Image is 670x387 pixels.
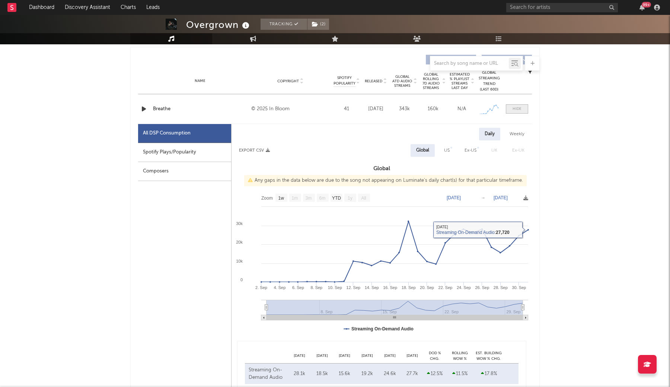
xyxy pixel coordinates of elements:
span: Spotify Popularity [334,75,355,86]
div: Global Streaming Trend (Last 60D) [478,70,500,92]
text: 16. Sep [383,285,397,290]
text: 24. Sep [457,285,471,290]
text: 20. Sep [420,285,434,290]
text: Zoom [261,196,273,201]
text: 10. Sep [328,285,342,290]
text: 3m [306,196,312,201]
text: 10k [236,259,243,263]
div: 99 + [642,2,651,7]
div: [DATE] [334,353,356,359]
div: [DATE] [401,353,424,359]
text: 6m [319,196,326,201]
div: Ex-US [465,146,476,155]
div: Any gaps in the data below are due to the song not appearing on Luminate's daily chart(s) for tha... [244,175,527,186]
button: Tracking [261,19,307,30]
div: US [444,146,450,155]
input: Search for artists [506,3,618,12]
div: [DATE] [288,353,311,359]
a: Breathe [153,105,248,113]
button: Export CSV [239,148,270,153]
text: 18. Sep [402,285,416,290]
text: 4. Sep [274,285,286,290]
div: [DATE] [311,353,334,359]
text: 20k [236,240,243,244]
span: ( 2 ) [307,19,329,30]
text: 12. Sep [346,285,360,290]
text: Streaming On-Demand Audio [351,326,414,332]
div: 24.6k [380,370,399,378]
div: 18.5k [313,370,332,378]
button: Features(0) [482,55,532,64]
text: YTD [332,196,341,201]
div: 19.2k [358,370,377,378]
text: 26. Sep [475,285,489,290]
div: [DATE] [363,105,388,113]
div: All DSP Consumption [138,124,231,143]
div: Weekly [504,128,530,140]
text: 0 [240,277,243,282]
text: 6. Sep [292,285,304,290]
input: Search by song name or URL [430,61,509,67]
div: 28.1k [290,370,309,378]
div: 15.6k [335,370,354,378]
div: 160k [421,105,446,113]
button: 99+ [639,4,645,10]
text: 1m [292,196,298,201]
div: Streaming On-Demand Audio [249,367,286,381]
div: Overgrown [186,19,251,31]
div: Daily [479,128,500,140]
span: Released [365,79,382,83]
div: Spotify Plays/Popularity [138,143,231,162]
div: All DSP Consumption [143,129,191,138]
div: [DATE] [356,353,379,359]
button: (2) [307,19,329,30]
text: 8. Sep [310,285,322,290]
div: Rolling WoW % Chg. [446,350,474,361]
h3: Global [232,164,532,173]
div: 11.5 % [448,370,472,378]
text: 30. Sep [512,285,526,290]
div: 17.8 % [476,370,502,378]
text: All [361,196,366,201]
div: DoD % Chg. [424,350,446,361]
span: Estimated % Playlist Streams Last Day [449,72,470,90]
div: 343k [392,105,417,113]
text: 28. Sep [494,285,508,290]
div: © 2025 In Bloom [251,105,330,114]
div: [DATE] [379,353,401,359]
text: 30k [236,221,243,226]
span: Copyright [277,79,299,83]
text: 1y [348,196,352,201]
text: 22. Sep [438,285,453,290]
text: [DATE] [447,195,461,200]
div: 27.7k [403,370,422,378]
text: [DATE] [494,195,508,200]
span: Global ATD Audio Streams [392,74,412,88]
span: Global Rolling 7D Audio Streams [421,72,441,90]
div: Composers [138,162,231,181]
text: 1w [278,196,284,201]
text: → [481,195,485,200]
button: Originals(2) [426,55,476,64]
div: Name [153,78,248,84]
text: 2. Sep [255,285,267,290]
text: 14. Sep [365,285,379,290]
div: N/A [449,105,474,113]
div: 12.5 % [425,370,444,378]
div: 41 [334,105,360,113]
div: Est. Building WoW % Chg. [474,350,504,361]
div: Global [416,146,429,155]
